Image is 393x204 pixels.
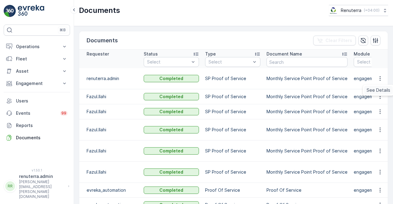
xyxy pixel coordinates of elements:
[144,75,199,82] button: Completed
[144,93,199,100] button: Completed
[16,44,58,50] p: Operations
[144,108,199,115] button: Completed
[16,98,68,104] p: Users
[79,6,120,15] p: Documents
[144,147,199,155] button: Completed
[4,107,70,119] a: Events99
[147,59,189,65] p: Select
[205,169,260,175] p: SP Proof of Service
[60,28,66,33] p: ⌘B
[16,135,68,141] p: Documents
[267,51,302,57] p: Document Name
[4,173,70,199] button: RRrenuterra.admin[PERSON_NAME][EMAIL_ADDRESS][PERSON_NAME][DOMAIN_NAME]
[61,111,66,116] p: 99
[19,173,65,179] p: renuterra.admin
[205,127,260,133] p: SP Proof of Service
[313,36,356,45] button: Clear Filters
[267,187,348,193] p: Proof Of Service
[159,94,183,100] p: Completed
[267,127,348,133] p: Monthly Service Point Proof of Service
[205,51,216,57] p: Type
[87,94,138,100] p: Fazul.Ilahi
[16,80,58,87] p: Engagement
[267,94,348,100] p: Monthly Service Point Proof of Service
[4,77,70,90] button: Engagement
[144,126,199,133] button: Completed
[4,5,16,17] img: logo
[267,148,348,154] p: Monthly Service Point Proof of Service
[4,53,70,65] button: Fleet
[205,94,260,100] p: SP Proof of Service
[16,122,68,129] p: Reports
[18,5,44,17] img: logo_light-DOdMpM7g.png
[4,40,70,53] button: Operations
[159,75,183,82] p: Completed
[267,109,348,115] p: Monthly Service Point Proof of Service
[205,148,260,154] p: SP Proof of Service
[325,37,352,44] p: Clear Filters
[267,57,348,67] input: Search
[159,109,183,115] p: Completed
[4,95,70,107] a: Users
[87,51,109,57] p: Requester
[205,109,260,115] p: SP Proof of Service
[4,119,70,132] a: Reports
[87,36,118,45] p: Documents
[144,51,158,57] p: Status
[329,5,388,16] button: Renuterra(+04:00)
[341,7,361,13] p: Renuterra
[4,65,70,77] button: Asset
[144,168,199,176] button: Completed
[159,187,183,193] p: Completed
[364,86,393,94] a: See Details
[87,148,138,154] p: Fazul.Ilahi
[159,148,183,154] p: Completed
[267,75,348,82] p: Monthly Service Point Proof of Service
[87,75,138,82] p: renuterra.admin
[367,87,390,93] span: See Details
[87,187,138,193] p: evreka_automation
[267,169,348,175] p: Monthly Service Point Proof of Service
[4,132,70,144] a: Documents
[208,59,251,65] p: Select
[5,181,15,191] div: RR
[329,7,338,14] img: Screenshot_2024-07-26_at_13.33.01.png
[16,68,58,74] p: Asset
[159,169,183,175] p: Completed
[364,8,379,13] p: ( +04:00 )
[354,51,370,57] p: Module
[159,127,183,133] p: Completed
[16,110,56,116] p: Events
[87,127,138,133] p: Fazul.Ilahi
[144,187,199,194] button: Completed
[19,179,65,199] p: [PERSON_NAME][EMAIL_ADDRESS][PERSON_NAME][DOMAIN_NAME]
[205,75,260,82] p: SP Proof of Service
[87,109,138,115] p: Fazul.Ilahi
[16,56,58,62] p: Fleet
[4,168,70,172] span: v 1.50.1
[205,187,260,193] p: Proof Of Service
[87,169,138,175] p: Fazul.Ilahi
